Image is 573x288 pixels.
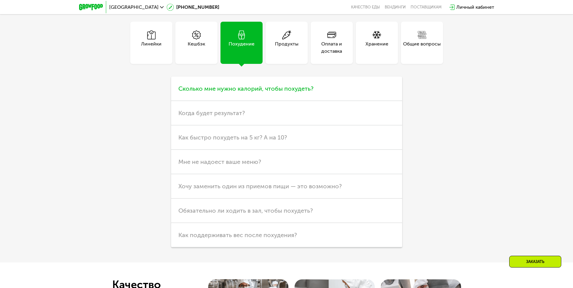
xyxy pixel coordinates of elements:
[167,4,219,11] a: [PHONE_NUMBER]
[178,183,342,190] span: Хочу заменить один из приемов пищи — это возможно?
[403,40,441,55] div: Общие вопросы
[411,5,442,10] div: поставщикам
[509,256,561,268] div: Заказать
[178,109,245,117] span: Когда будет результат?
[351,5,380,10] a: Качество еды
[365,40,388,55] div: Хранение
[178,85,313,92] span: Сколько мне нужно калорий, чтобы похудеть?
[178,158,261,165] span: Мне не надоест ваше меню?
[178,134,287,141] span: Как быстро похудеть на 5 кг? А на 10?
[178,231,297,239] span: Как поддерживать вес после похудения?
[188,40,205,55] div: Кешбэк
[311,40,353,55] div: Оплата и доставка
[385,5,406,10] a: Вендинги
[456,4,494,11] div: Личный кабинет
[275,40,298,55] div: Продукты
[229,40,254,55] div: Похудение
[141,40,162,55] div: Линейки
[109,5,159,10] span: [GEOGRAPHIC_DATA]
[178,207,313,214] span: Обязательно ли ходить в зал, чтобы похудеть?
